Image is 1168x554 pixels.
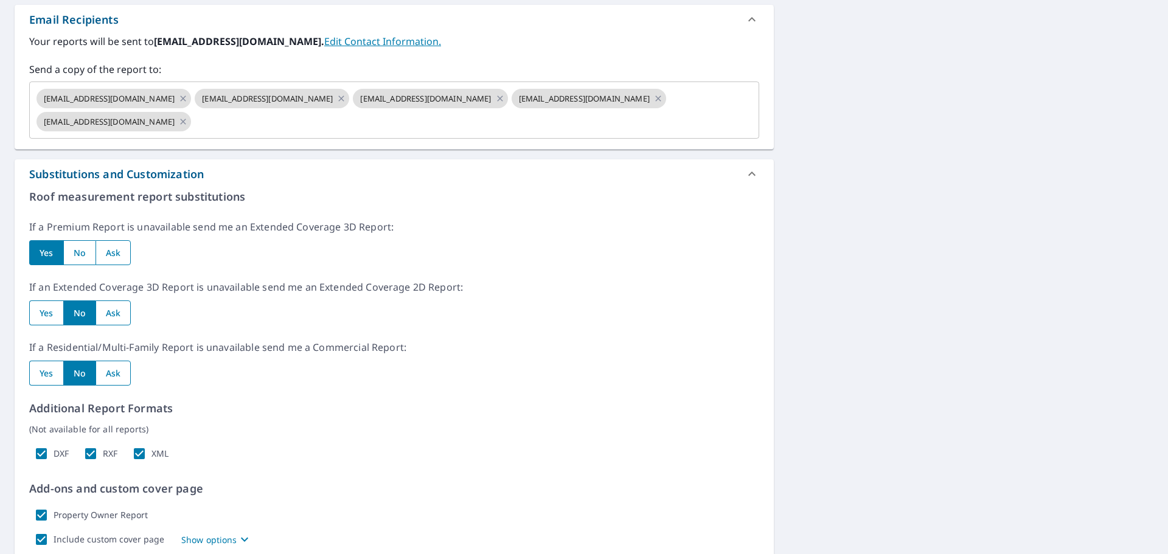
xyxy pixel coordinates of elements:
[29,400,759,417] p: Additional Report Formats
[151,448,169,459] label: XML
[353,93,498,105] span: [EMAIL_ADDRESS][DOMAIN_NAME]
[36,116,182,128] span: [EMAIL_ADDRESS][DOMAIN_NAME]
[29,220,759,234] p: If a Premium Report is unavailable send me an Extended Coverage 3D Report:
[181,532,252,547] button: Show options
[36,93,182,105] span: [EMAIL_ADDRESS][DOMAIN_NAME]
[29,340,759,355] p: If a Residential/Multi-Family Report is unavailable send me a Commercial Report:
[103,448,117,459] label: RXF
[512,93,657,105] span: [EMAIL_ADDRESS][DOMAIN_NAME]
[29,12,119,28] div: Email Recipients
[36,112,191,131] div: [EMAIL_ADDRESS][DOMAIN_NAME]
[324,35,441,48] a: EditContactInfo
[54,448,69,459] label: DXF
[29,280,759,294] p: If an Extended Coverage 3D Report is unavailable send me an Extended Coverage 2D Report:
[181,533,237,546] p: Show options
[29,62,759,77] label: Send a copy of the report to:
[29,34,759,49] label: Your reports will be sent to
[15,5,774,34] div: Email Recipients
[154,35,324,48] b: [EMAIL_ADDRESS][DOMAIN_NAME].
[353,89,507,108] div: [EMAIL_ADDRESS][DOMAIN_NAME]
[54,534,164,545] label: Include custom cover page
[512,89,666,108] div: [EMAIL_ADDRESS][DOMAIN_NAME]
[15,159,774,189] div: Substitutions and Customization
[54,510,148,521] label: Property Owner Report
[29,166,204,182] div: Substitutions and Customization
[195,89,349,108] div: [EMAIL_ADDRESS][DOMAIN_NAME]
[36,89,191,108] div: [EMAIL_ADDRESS][DOMAIN_NAME]
[29,189,759,205] p: Roof measurement report substitutions
[195,93,340,105] span: [EMAIL_ADDRESS][DOMAIN_NAME]
[29,480,759,497] p: Add-ons and custom cover page
[29,423,759,435] p: (Not available for all reports)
